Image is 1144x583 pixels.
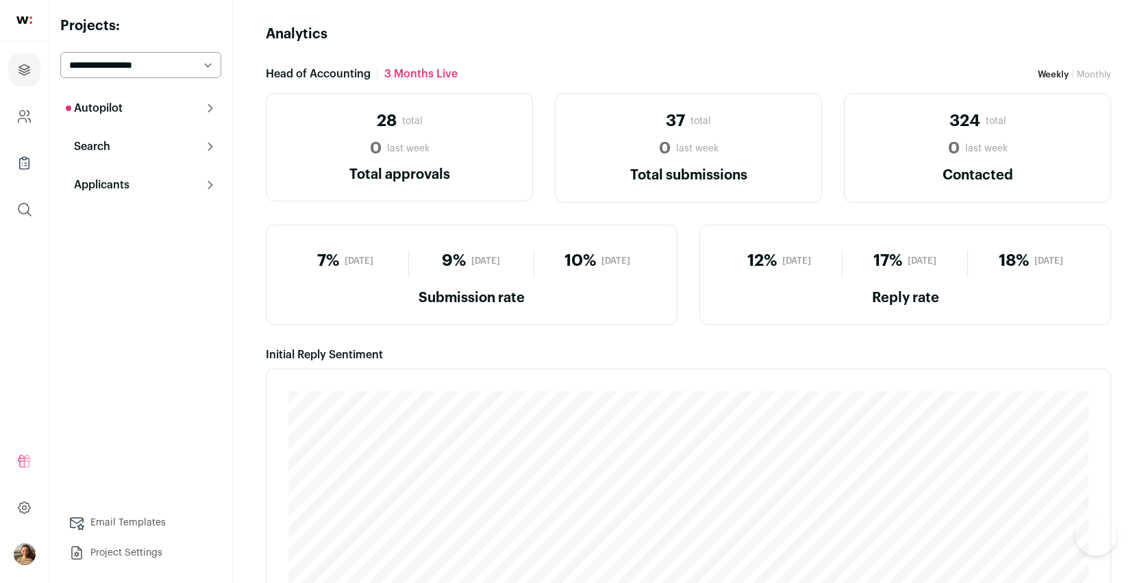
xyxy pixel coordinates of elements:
span: [DATE] [471,256,500,266]
span: [DATE] [345,256,373,266]
a: Projects [8,53,40,86]
span: | [376,66,379,82]
h2: Contacted [861,165,1094,186]
span: 9% [442,250,466,272]
h1: Analytics [266,25,327,44]
span: Head of Accounting [266,66,371,82]
a: Company Lists [8,147,40,179]
span: last week [387,142,430,156]
h2: Submission rate [283,288,660,308]
img: 10168268-medium_jpg [14,543,36,565]
span: 0 [948,138,960,160]
span: total [691,114,711,128]
button: Search [60,133,221,160]
span: | [1071,69,1074,79]
span: total [986,114,1006,128]
span: 17% [873,250,902,272]
span: 28 [377,110,397,132]
p: Applicants [66,177,129,193]
a: Project Settings [60,539,221,567]
span: 10% [564,250,596,272]
span: 324 [949,110,980,132]
iframe: Help Scout Beacon - Open [1075,514,1117,556]
span: total [402,114,423,128]
span: last week [676,142,719,156]
span: [DATE] [1034,256,1063,266]
span: 37 [666,110,685,132]
span: [DATE] [908,256,936,266]
span: 0 [659,138,671,160]
a: Company and ATS Settings [8,100,40,133]
span: [DATE] [601,256,630,266]
p: Autopilot [66,100,123,116]
span: 12% [747,250,777,272]
span: [DATE] [782,256,811,266]
div: Initial Reply Sentiment [266,347,1111,363]
span: Weekly [1038,70,1069,79]
a: Monthly [1077,70,1111,79]
span: 18% [999,250,1029,272]
h2: Total submissions [572,165,805,186]
button: Open dropdown [14,543,36,565]
h2: Total approvals [283,165,516,184]
h2: Reply rate [717,288,1094,308]
span: 3 months Live [384,66,458,82]
button: Applicants [60,171,221,199]
a: Email Templates [60,509,221,536]
button: Autopilot [60,95,221,122]
span: 0 [370,138,382,160]
h2: Projects: [60,16,221,36]
span: 7% [317,250,339,272]
img: wellfound-shorthand-0d5821cbd27db2630d0214b213865d53afaa358527fdda9d0ea32b1df1b89c2c.svg [16,16,32,24]
p: Search [66,138,110,155]
span: last week [965,142,1008,156]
